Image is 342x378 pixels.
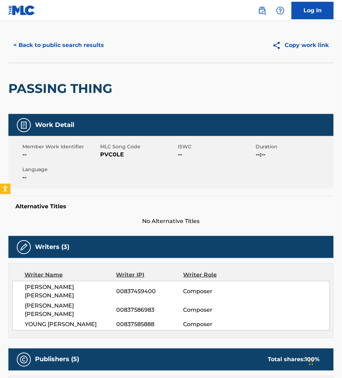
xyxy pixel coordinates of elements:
span: [PERSON_NAME] [PERSON_NAME] [25,302,116,318]
div: Writer IPI [116,271,183,279]
h5: Writers (3) [35,243,69,251]
span: PVC0LE [100,150,176,159]
span: Composer [183,306,244,314]
h5: Publishers (5) [35,356,79,364]
button: Copy work link [267,36,334,54]
span: Member Work Identifier [22,143,98,150]
span: --:-- [256,150,332,159]
img: Copy work link [272,41,285,50]
span: -- [178,150,254,159]
img: Publishers [20,356,28,364]
img: MLC Logo [8,5,35,15]
span: MLC Song Code [100,143,176,150]
span: YOUNG [PERSON_NAME] [25,320,116,329]
img: search [258,6,266,15]
span: No Alternative Titles [8,217,334,225]
span: 100 % [305,356,320,363]
span: 00837459400 [116,287,183,296]
span: -- [22,150,98,159]
div: Writer Role [183,271,244,279]
span: 00837585888 [116,320,183,329]
span: Composer [183,320,244,329]
span: Language [22,166,98,173]
a: Public Search [255,4,269,18]
button: < Back to public search results [8,36,109,54]
div: Writer Name [25,271,116,279]
div: Total shares: [268,356,320,364]
span: 00837586983 [116,306,183,314]
iframe: Chat Widget [307,344,342,378]
div: Drag [309,351,313,372]
h5: Alternative Titles [15,203,327,210]
span: [PERSON_NAME] [PERSON_NAME] [25,283,116,300]
h2: PASSING THING [8,81,116,96]
img: Writers [20,243,28,251]
span: -- [22,173,98,182]
span: ISWC [178,143,254,150]
span: Duration [256,143,332,150]
span: Composer [183,287,244,296]
div: Help [273,4,287,18]
a: Log In [292,2,334,19]
img: help [276,6,285,15]
img: Work Detail [20,121,28,129]
h5: Work Detail [35,121,74,129]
